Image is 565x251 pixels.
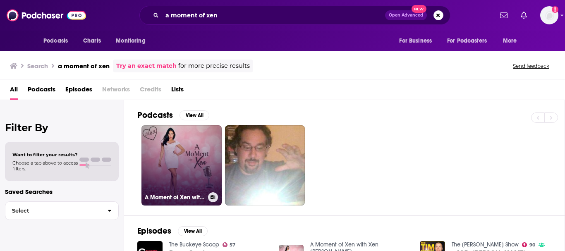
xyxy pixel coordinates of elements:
[116,35,145,47] span: Monitoring
[503,35,517,47] span: More
[43,35,68,47] span: Podcasts
[522,242,535,247] a: 90
[389,13,423,17] span: Open Advanced
[393,33,442,49] button: open menu
[116,61,177,71] a: Try an exact match
[540,6,558,24] img: User Profile
[27,62,48,70] h3: Search
[442,33,499,49] button: open menu
[178,61,250,71] span: for more precise results
[540,6,558,24] span: Logged in as hconnor
[12,152,78,158] span: Want to filter your results?
[139,6,450,25] div: Search podcasts, credits, & more...
[223,242,236,247] a: 57
[12,160,78,172] span: Choose a tab above to access filters.
[78,33,106,49] a: Charts
[510,62,552,69] button: Send feedback
[38,33,79,49] button: open menu
[10,83,18,100] a: All
[452,241,519,248] a: The Tim Ferriss Show
[58,62,110,70] h3: a moment of xen
[497,8,511,22] a: Show notifications dropdown
[5,188,119,196] p: Saved Searches
[7,7,86,23] img: Podchaser - Follow, Share and Rate Podcasts
[399,35,432,47] span: For Business
[28,83,55,100] a: Podcasts
[65,83,92,100] a: Episodes
[178,226,208,236] button: View All
[412,5,426,13] span: New
[517,8,530,22] a: Show notifications dropdown
[5,201,119,220] button: Select
[137,226,208,236] a: EpisodesView All
[169,241,219,248] a: The Buckeye Scoop
[83,35,101,47] span: Charts
[497,33,527,49] button: open menu
[171,83,184,100] a: Lists
[385,10,427,20] button: Open AdvancedNew
[529,243,535,247] span: 90
[162,9,385,22] input: Search podcasts, credits, & more...
[230,243,235,247] span: 57
[180,110,209,120] button: View All
[141,125,222,206] a: A Moment of Xen with Xen [PERSON_NAME]
[137,226,171,236] h2: Episodes
[5,208,101,213] span: Select
[137,110,173,120] h2: Podcasts
[5,122,119,134] h2: Filter By
[137,110,209,120] a: PodcastsView All
[145,194,205,201] h3: A Moment of Xen with Xen [PERSON_NAME]
[552,6,558,13] svg: Add a profile image
[140,83,161,100] span: Credits
[540,6,558,24] button: Show profile menu
[447,35,487,47] span: For Podcasters
[110,33,156,49] button: open menu
[102,83,130,100] span: Networks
